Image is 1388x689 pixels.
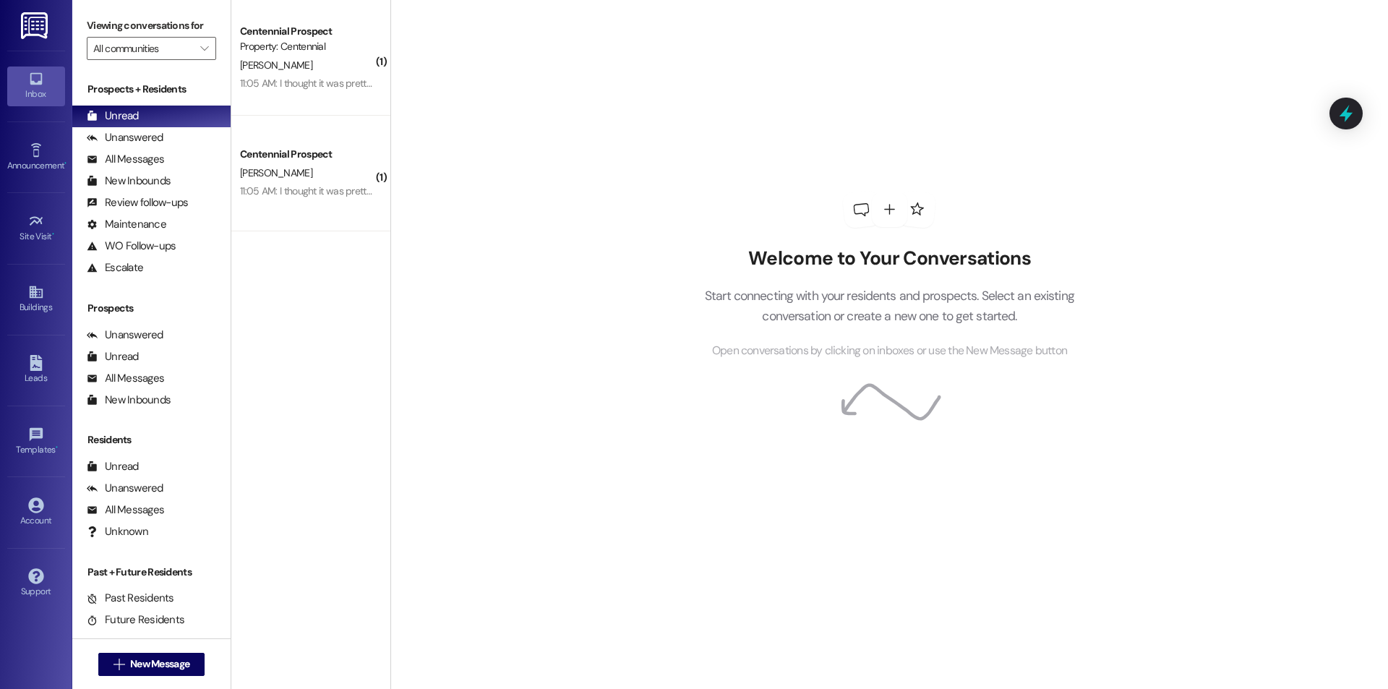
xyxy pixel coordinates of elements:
[72,301,231,316] div: Prospects
[87,524,148,539] div: Unknown
[7,564,65,603] a: Support
[87,612,184,628] div: Future Residents
[682,247,1096,270] h2: Welcome to Your Conversations
[87,130,163,145] div: Unanswered
[240,147,374,162] div: Centennial Prospect
[52,229,54,239] span: •
[87,591,174,606] div: Past Residents
[98,653,205,676] button: New Message
[7,67,65,106] a: Inbox
[240,184,581,197] div: 11:05 AM: I thought it was pretty good for the price and I had a neutral experience.
[7,493,65,532] a: Account
[21,12,51,39] img: ResiDesk Logo
[72,565,231,580] div: Past + Future Residents
[87,502,164,518] div: All Messages
[72,432,231,448] div: Residents
[113,659,124,670] i: 
[87,349,139,364] div: Unread
[240,59,312,72] span: [PERSON_NAME]
[240,77,581,90] div: 11:05 AM: I thought it was pretty good for the price and I had a neutral experience.
[87,239,176,254] div: WO Follow-ups
[87,481,163,496] div: Unanswered
[72,82,231,97] div: Prospects + Residents
[7,422,65,461] a: Templates •
[7,209,65,248] a: Site Visit •
[87,152,164,167] div: All Messages
[87,260,143,275] div: Escalate
[64,158,67,168] span: •
[7,280,65,319] a: Buildings
[87,371,164,386] div: All Messages
[87,108,139,124] div: Unread
[93,37,193,60] input: All communities
[87,195,188,210] div: Review follow-ups
[712,342,1067,360] span: Open conversations by clicking on inboxes or use the New Message button
[7,351,65,390] a: Leads
[682,286,1096,327] p: Start connecting with your residents and prospects. Select an existing conversation or create a n...
[87,14,216,37] label: Viewing conversations for
[87,459,139,474] div: Unread
[87,393,171,408] div: New Inbounds
[130,656,189,672] span: New Message
[87,174,171,189] div: New Inbounds
[56,442,58,453] span: •
[240,39,374,54] div: Property: Centennial
[87,217,166,232] div: Maintenance
[240,24,374,39] div: Centennial Prospect
[240,166,312,179] span: [PERSON_NAME]
[87,328,163,343] div: Unanswered
[200,43,208,54] i: 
